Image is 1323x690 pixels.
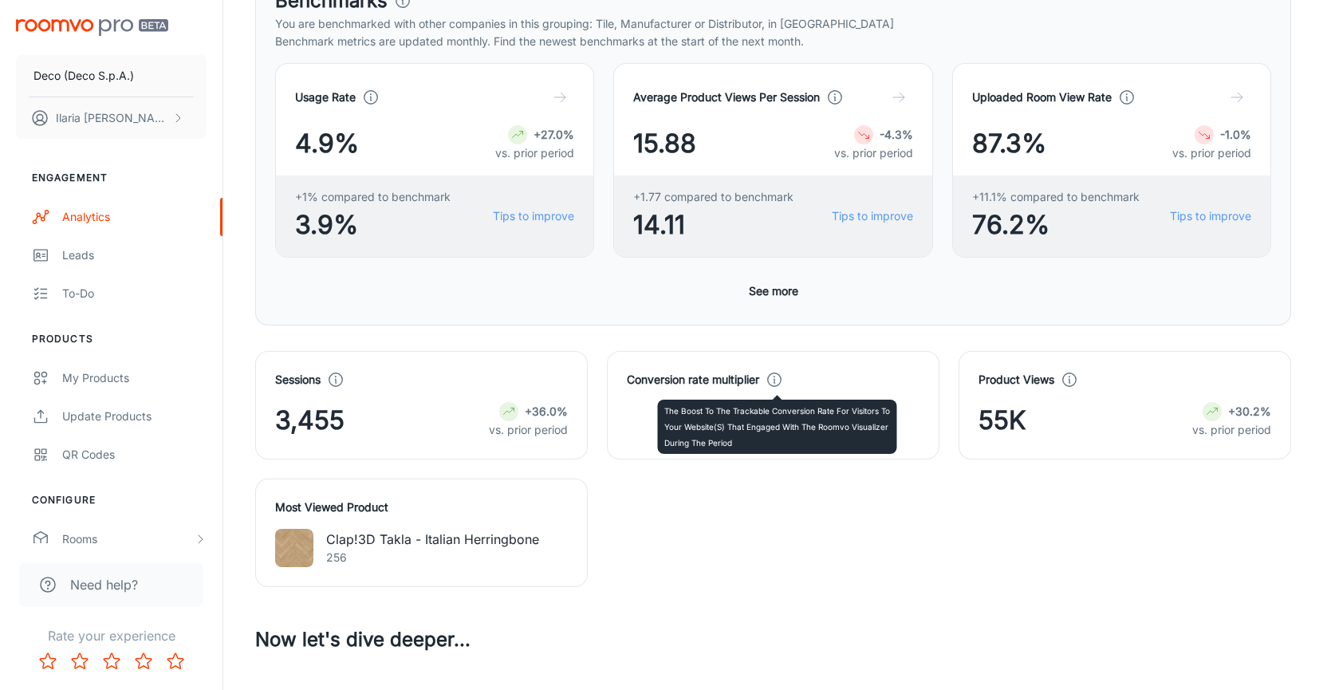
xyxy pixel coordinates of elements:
[633,188,793,206] span: +1.77 compared to benchmark
[1172,144,1251,162] p: vs. prior period
[96,645,128,677] button: Rate 3 star
[275,371,321,388] h4: Sessions
[493,207,574,225] a: Tips to improve
[62,408,207,425] div: Update Products
[56,109,168,127] p: Ilaria [PERSON_NAME]
[159,645,191,677] button: Rate 5 star
[62,285,207,302] div: To-do
[62,246,207,264] div: Leads
[1192,421,1271,439] p: vs. prior period
[834,144,913,162] p: vs. prior period
[972,188,1140,206] span: +11.1% compared to benchmark
[1228,404,1271,418] strong: +30.2%
[62,446,207,463] div: QR Codes
[275,401,345,440] span: 3,455
[295,89,356,106] h4: Usage Rate
[295,124,359,163] span: 4.9%
[128,645,159,677] button: Rate 4 star
[295,206,451,244] span: 3.9%
[16,97,207,139] button: Ilaria [PERSON_NAME]
[972,124,1046,163] span: 87.3%
[664,403,891,451] p: The boost to the trackable conversion rate for visitors to your website(s) that engaged with the ...
[16,19,168,36] img: Roomvo PRO Beta
[742,277,805,306] button: See more
[633,89,820,106] h4: Average Product Views Per Session
[255,625,1291,654] h3: Now let's dive deeper...
[32,645,64,677] button: Rate 1 star
[16,55,207,97] button: Deco (Deco S.p.A.)
[275,33,1271,50] p: Benchmark metrics are updated monthly. Find the newest benchmarks at the start of the next month.
[326,530,539,549] p: Clap!3D Takla - Italian Herringbone
[633,124,696,163] span: 15.88
[534,128,574,141] strong: +27.0%
[13,626,210,645] p: Rate your experience
[295,188,451,206] span: +1% compared to benchmark
[489,421,568,439] p: vs. prior period
[880,128,913,141] strong: -4.3%
[832,207,913,225] a: Tips to improve
[33,67,134,85] p: Deco (Deco S.p.A.)
[275,499,568,516] h4: Most Viewed Product
[1170,207,1251,225] a: Tips to improve
[1220,128,1251,141] strong: -1.0%
[62,530,194,548] div: Rooms
[62,369,207,387] div: My Products
[972,89,1112,106] h4: Uploaded Room View Rate
[275,529,313,567] img: Clap!3D Takla - Italian Herringbone
[978,371,1054,388] h4: Product Views
[633,206,793,244] span: 14.11
[275,15,1271,33] p: You are benchmarked with other companies in this grouping: Tile, Manufacturer or Distributor, in ...
[627,371,759,388] h4: Conversion rate multiplier
[62,208,207,226] div: Analytics
[972,206,1140,244] span: 76.2%
[70,575,138,594] span: Need help?
[326,549,539,566] p: 256
[64,645,96,677] button: Rate 2 star
[495,144,574,162] p: vs. prior period
[978,401,1026,440] span: 55K
[525,404,568,418] strong: +36.0%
